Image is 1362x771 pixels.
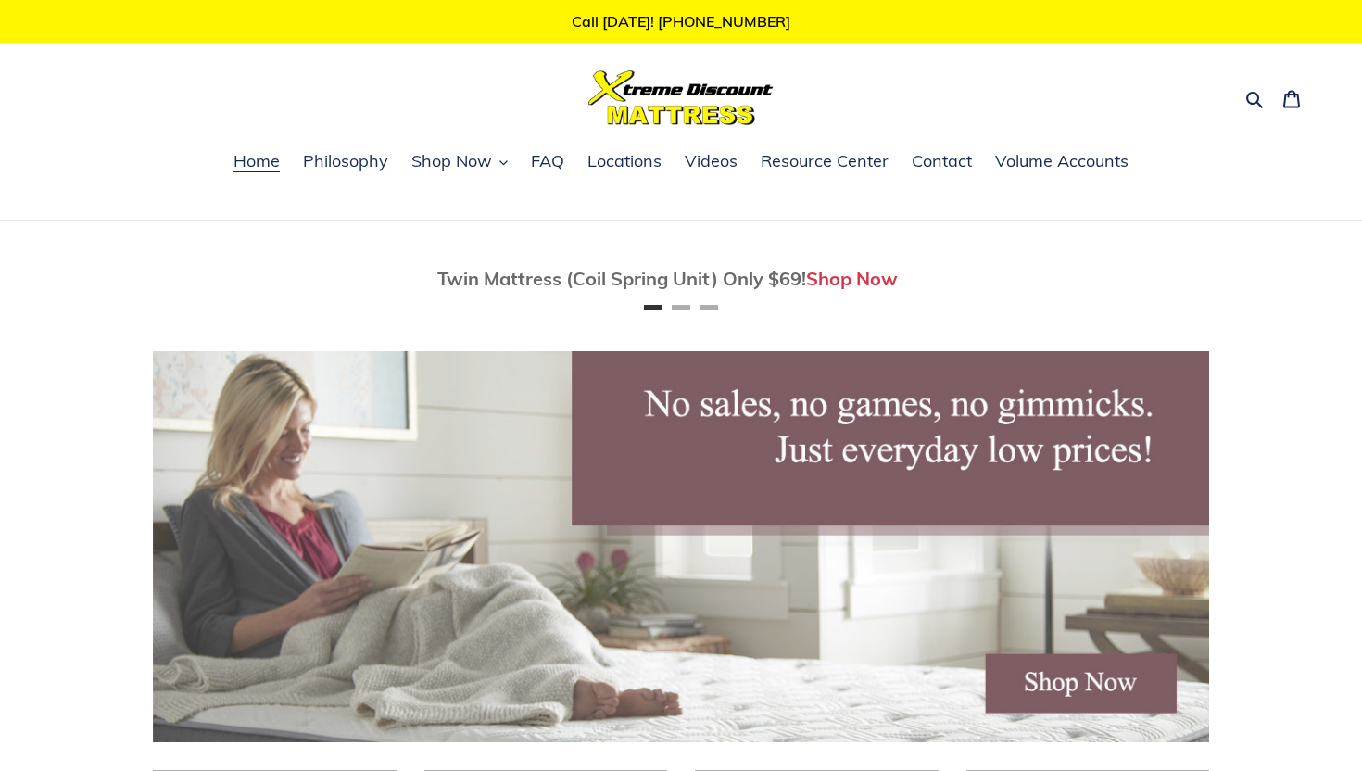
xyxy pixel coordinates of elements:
a: Resource Center [751,148,898,176]
a: Philosophy [294,148,397,176]
span: Contact [912,150,972,172]
img: Xtreme Discount Mattress [588,70,774,125]
button: Page 3 [700,305,718,310]
button: Shop Now [402,148,517,176]
span: Philosophy [303,150,388,172]
a: Volume Accounts [986,148,1138,176]
a: FAQ [522,148,574,176]
span: Volume Accounts [995,150,1129,172]
button: Page 1 [644,305,662,310]
a: Shop Now [806,267,898,290]
span: Shop Now [411,150,492,172]
a: Home [224,148,289,176]
span: Home [233,150,280,172]
a: Videos [675,148,747,176]
span: Resource Center [761,150,889,172]
button: Page 2 [672,305,690,310]
span: FAQ [531,150,564,172]
span: Locations [587,150,662,172]
span: Twin Mattress (Coil Spring Unit) Only $69! [437,267,806,290]
span: Videos [685,150,738,172]
a: Locations [578,148,671,176]
a: Contact [902,148,981,176]
img: herobannermay2022-1652879215306_1200x.jpg [153,351,1209,742]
